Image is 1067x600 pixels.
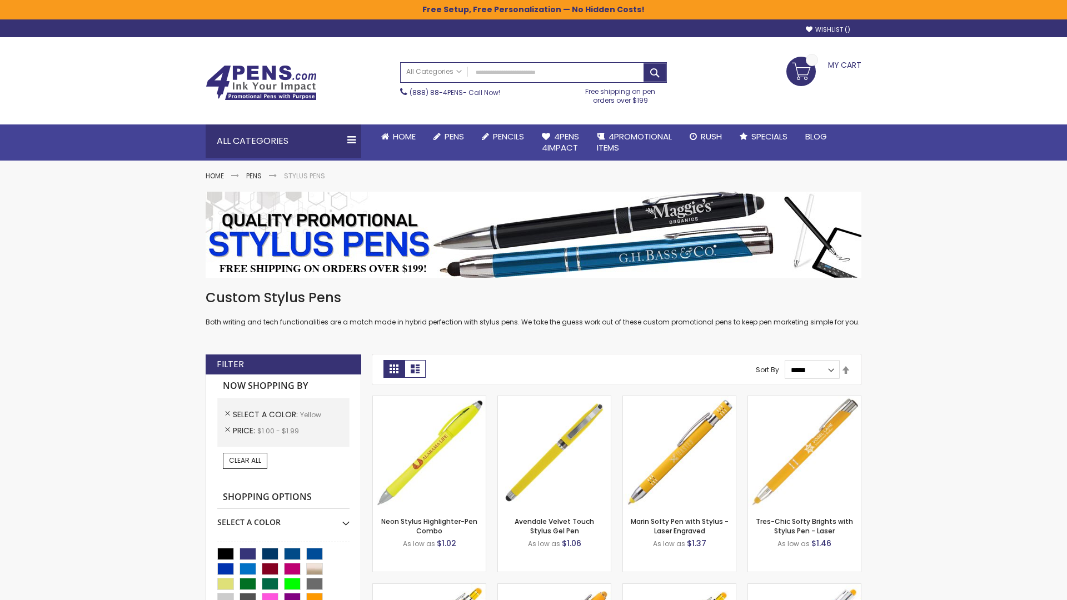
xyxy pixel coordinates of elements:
[223,453,267,468] a: Clear All
[372,124,425,149] a: Home
[533,124,588,161] a: 4Pens4impact
[217,509,350,528] div: Select A Color
[756,517,853,535] a: Tres-Chic Softy Brights with Stylus Pen - Laser
[562,538,581,549] span: $1.06
[653,539,685,548] span: As low as
[425,124,473,149] a: Pens
[493,131,524,142] span: Pencils
[574,83,667,105] div: Free shipping on pen orders over $199
[206,171,224,181] a: Home
[515,517,594,535] a: Avendale Velvet Touch Stylus Gel Pen
[206,124,361,158] div: All Categories
[445,131,464,142] span: Pens
[542,131,579,153] span: 4Pens 4impact
[756,365,779,374] label: Sort By
[588,124,681,161] a: 4PROMOTIONALITEMS
[206,289,861,307] h1: Custom Stylus Pens
[805,131,827,142] span: Blog
[597,131,672,153] span: 4PROMOTIONAL ITEMS
[681,124,731,149] a: Rush
[751,131,787,142] span: Specials
[373,396,486,405] a: Neon Stylus Highlighter-Pen Combo-Yellow
[748,396,861,509] img: Tres-Chic Softy Brights with Stylus Pen - Laser-Yellow
[623,396,736,405] a: Marin Softy Pen with Stylus - Laser Engraved-Yellow
[217,358,244,371] strong: Filter
[206,65,317,101] img: 4Pens Custom Pens and Promotional Products
[631,517,729,535] a: Marin Softy Pen with Stylus - Laser Engraved
[701,131,722,142] span: Rush
[373,396,486,509] img: Neon Stylus Highlighter-Pen Combo-Yellow
[748,396,861,405] a: Tres-Chic Softy Brights with Stylus Pen - Laser-Yellow
[473,124,533,149] a: Pencils
[401,63,467,81] a: All Categories
[233,409,300,420] span: Select A Color
[811,538,831,549] span: $1.46
[403,539,435,548] span: As low as
[796,124,836,149] a: Blog
[300,410,321,419] span: Yellow
[373,583,486,593] a: Phoenix Softy Brights with Stylus Pen - Laser-Yellow
[623,396,736,509] img: Marin Softy Pen with Stylus - Laser Engraved-Yellow
[284,171,325,181] strong: Stylus Pens
[623,583,736,593] a: Phoenix Softy Brights Gel with Stylus Pen - Laser-Yellow
[687,538,706,549] span: $1.37
[498,396,611,405] a: Avendale Velvet Touch Stylus Gel Pen-Yellow
[233,425,257,436] span: Price
[806,26,850,34] a: Wishlist
[437,538,456,549] span: $1.02
[217,486,350,509] strong: Shopping Options
[406,67,462,76] span: All Categories
[393,131,416,142] span: Home
[748,583,861,593] a: Tres-Chic Softy with Stylus Top Pen - ColorJet-Yellow
[731,124,796,149] a: Specials
[257,426,299,436] span: $1.00 - $1.99
[410,88,463,97] a: (888) 88-4PENS
[410,88,500,97] span: - Call Now!
[498,396,611,509] img: Avendale Velvet Touch Stylus Gel Pen-Yellow
[777,539,810,548] span: As low as
[229,456,261,465] span: Clear All
[383,360,405,378] strong: Grid
[206,289,861,327] div: Both writing and tech functionalities are a match made in hybrid perfection with stylus pens. We ...
[498,583,611,593] a: Ellipse Softy Brights with Stylus Pen - Laser-Yellow
[381,517,477,535] a: Neon Stylus Highlighter-Pen Combo
[206,192,861,278] img: Stylus Pens
[217,374,350,398] strong: Now Shopping by
[528,539,560,548] span: As low as
[246,171,262,181] a: Pens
